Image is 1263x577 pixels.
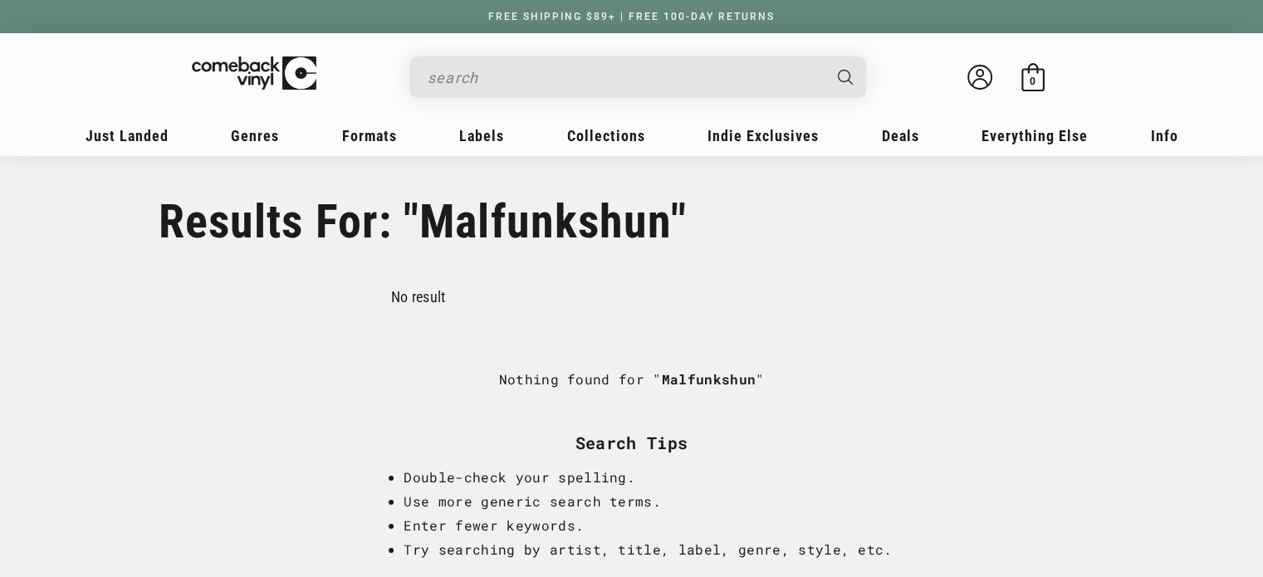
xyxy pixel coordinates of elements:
b: Malfunkshun [662,370,756,388]
p: No result [391,288,446,306]
span: Formats [342,127,397,144]
h1: Results For: "Malfunkshun" [159,194,1105,249]
li: Use more generic search terms. [404,490,892,514]
span: Everything Else [982,127,1088,144]
span: Just Landed [86,127,169,144]
input: search [428,61,821,95]
a: FREE SHIPPING $89+ | FREE 100-DAY RETURNS [472,11,791,22]
li: Enter fewer keywords. [404,514,892,538]
span: Info [1151,127,1178,144]
span: Collections [567,127,645,144]
div: Nothing found for " " [499,310,765,433]
span: Genres [231,127,279,144]
div: Search [409,56,866,98]
span: 0 [1030,75,1035,87]
li: Try searching by artist, title, label, genre, style, etc. [404,538,892,562]
span: Indie Exclusives [707,127,819,144]
div: Search Tips [370,433,892,452]
button: Search [823,56,868,98]
span: Deals [882,127,919,144]
span: Labels [459,127,504,144]
li: Double-check your spelling. [404,466,892,490]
